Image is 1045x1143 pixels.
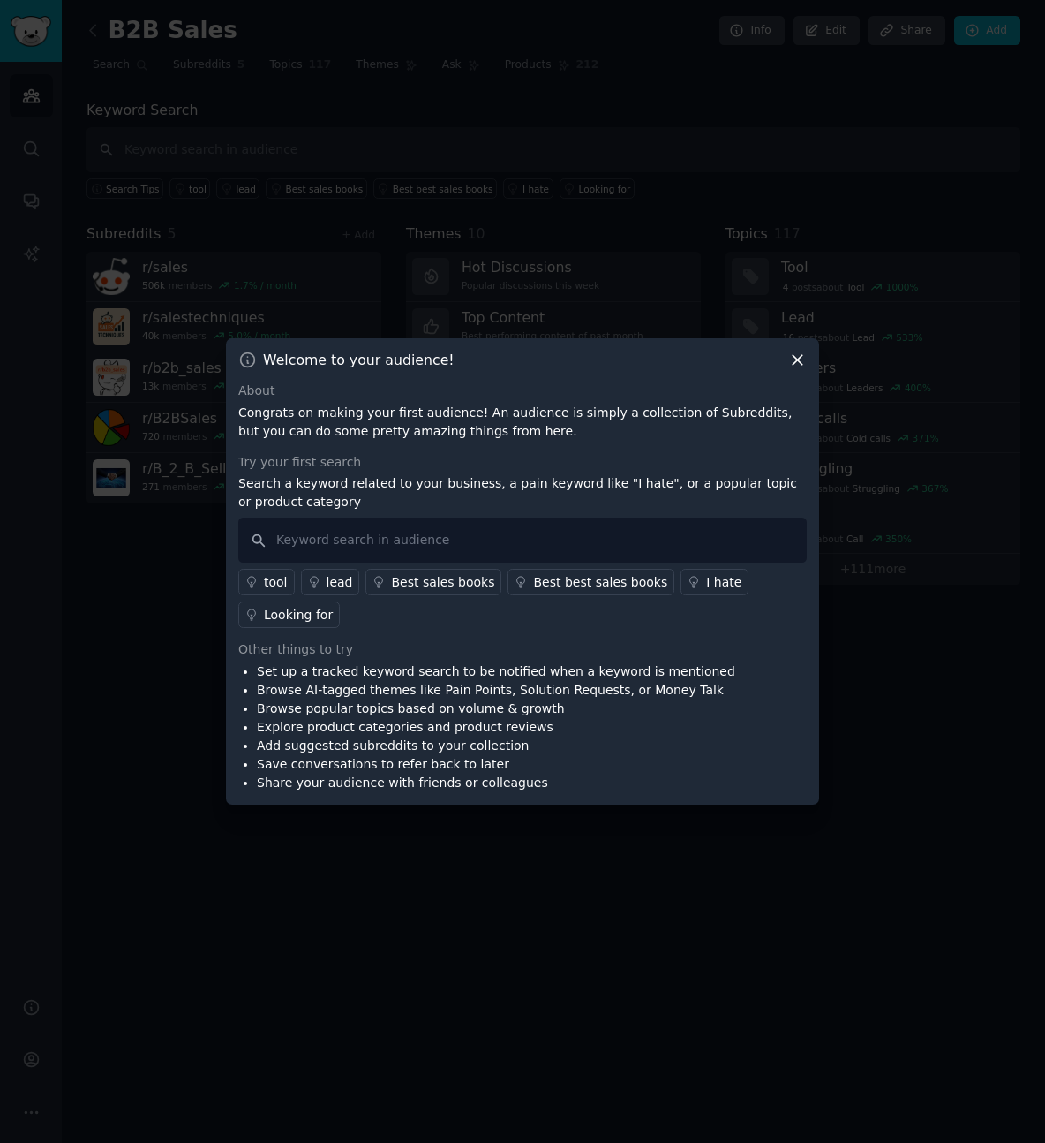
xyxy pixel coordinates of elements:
li: Browse AI-tagged themes like Pain Points, Solution Requests, or Money Talk [257,681,735,700]
a: lead [301,569,360,595]
a: I hate [680,569,748,595]
div: tool [264,573,288,592]
p: Search a keyword related to your business, a pain keyword like "I hate", or a popular topic or pr... [238,474,807,511]
div: Best best sales books [533,573,667,592]
li: Share your audience with friends or colleagues [257,774,735,792]
li: Explore product categories and product reviews [257,718,735,737]
a: Looking for [238,602,340,628]
div: Looking for [264,606,333,624]
a: tool [238,569,295,595]
div: Try your first search [238,453,807,472]
div: Other things to try [238,640,807,659]
div: About [238,382,807,400]
p: Congrats on making your first audience! An audience is simply a collection of Subreddits, but you... [238,404,807,441]
a: Best sales books [365,569,501,595]
input: Keyword search in audience [238,518,807,563]
div: lead [327,573,353,592]
li: Set up a tracked keyword search to be notified when a keyword is mentioned [257,662,735,681]
li: Browse popular topics based on volume & growth [257,700,735,718]
div: Best sales books [391,573,494,592]
a: Best best sales books [507,569,674,595]
h3: Welcome to your audience! [263,351,455,369]
div: I hate [706,573,741,592]
li: Save conversations to refer back to later [257,755,735,774]
li: Add suggested subreddits to your collection [257,737,735,755]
